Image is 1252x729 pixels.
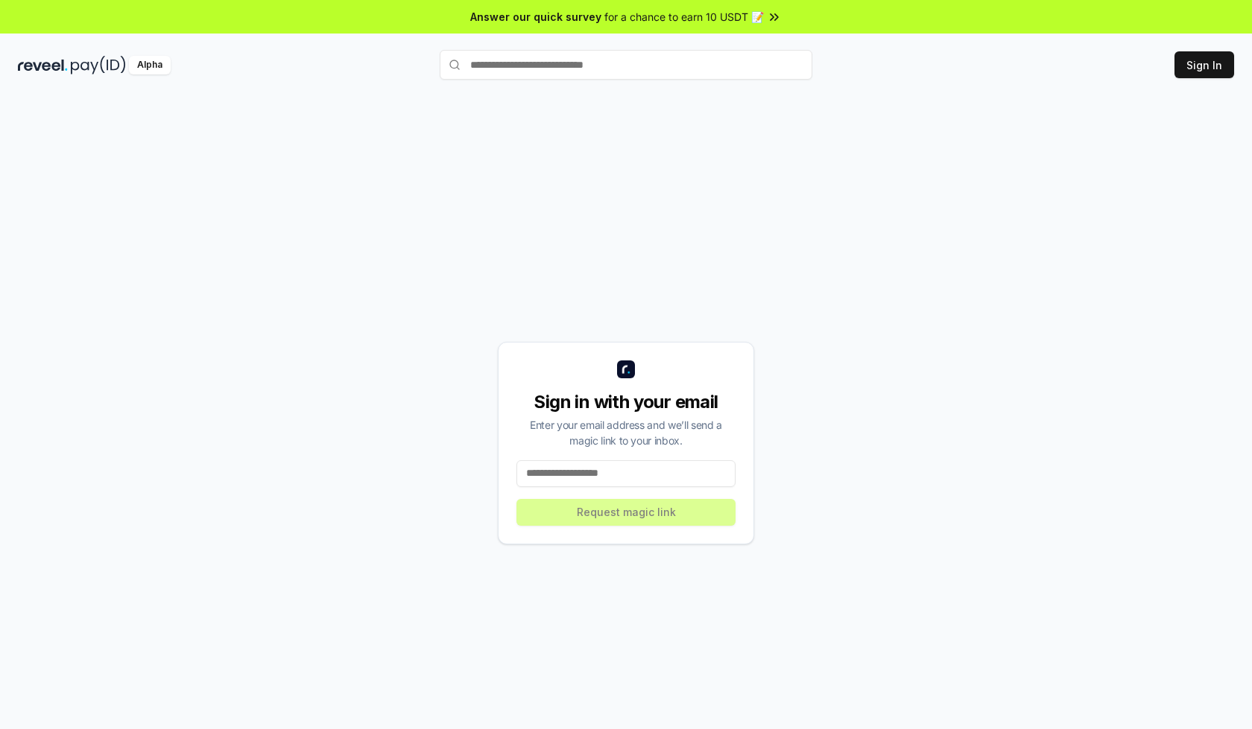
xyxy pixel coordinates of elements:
[129,56,171,74] div: Alpha
[604,9,764,25] span: for a chance to earn 10 USDT 📝
[1174,51,1234,78] button: Sign In
[470,9,601,25] span: Answer our quick survey
[71,56,126,74] img: pay_id
[516,417,736,448] div: Enter your email address and we’ll send a magic link to your inbox.
[516,390,736,414] div: Sign in with your email
[617,360,635,378] img: logo_small
[18,56,68,74] img: reveel_dark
